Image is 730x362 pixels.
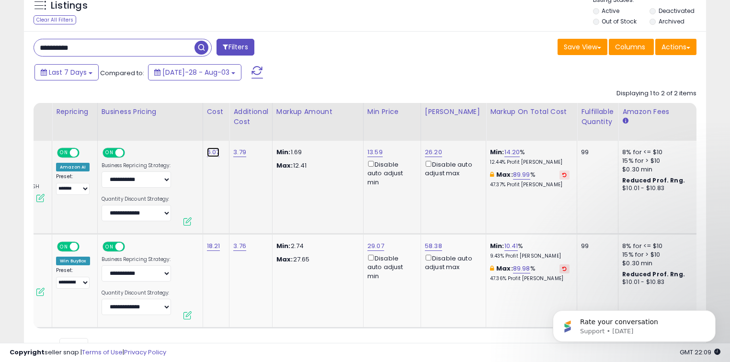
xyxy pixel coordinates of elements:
[56,173,90,195] div: Preset:
[276,241,291,250] strong: Min:
[622,176,685,184] b: Reduced Prof. Rng.
[615,42,645,52] span: Columns
[538,290,730,357] iframe: Intercom notifications message
[425,159,479,178] div: Disable auto adjust max
[486,103,577,141] th: The percentage added to the cost of goods (COGS) that forms the calculator for Min & Max prices.
[490,253,570,260] p: 9.43% Profit [PERSON_NAME]
[490,159,570,166] p: 12.44% Profit [PERSON_NAME]
[34,15,76,24] div: Clear All Filters
[622,259,702,268] div: $0.30 min
[602,7,619,15] label: Active
[616,89,696,98] div: Displaying 1 to 2 of 2 items
[102,290,171,296] label: Quantity Discount Strategy:
[56,163,90,171] div: Amazon AI
[123,149,138,157] span: OFF
[233,147,246,157] a: 3.79
[609,39,654,55] button: Columns
[82,348,123,357] a: Terms of Use
[102,162,171,169] label: Business Repricing Strategy:
[58,243,70,251] span: ON
[102,196,171,203] label: Quantity Discount Strategy:
[217,39,254,56] button: Filters
[367,147,383,157] a: 13.59
[490,241,504,250] b: Min:
[276,255,293,264] strong: Max:
[58,149,70,157] span: ON
[490,242,570,260] div: %
[148,64,241,80] button: [DATE]-28 - Aug-03
[622,107,705,117] div: Amazon Fees
[276,107,359,117] div: Markup Amount
[622,270,685,278] b: Reduced Prof. Rng.
[425,241,442,251] a: 58.38
[78,149,93,157] span: OFF
[41,341,110,350] span: Show: entries
[56,267,90,289] div: Preset:
[56,257,90,265] div: Win BuyBox
[513,170,530,180] a: 89.99
[49,68,87,77] span: Last 7 Days
[558,39,607,55] button: Save View
[504,147,520,157] a: 14.20
[207,107,226,117] div: Cost
[367,159,413,187] div: Disable auto adjust min
[581,148,611,157] div: 99
[490,148,570,166] div: %
[233,241,246,251] a: 3.76
[622,250,702,259] div: 15% for > $10
[276,161,293,170] strong: Max:
[602,17,637,25] label: Out of Stock
[103,149,115,157] span: ON
[100,68,144,78] span: Compared to:
[103,243,115,251] span: ON
[207,241,220,251] a: 18.21
[622,117,628,125] small: Amazon Fees.
[276,242,356,250] p: 2.74
[276,148,356,157] p: 1.69
[162,68,229,77] span: [DATE]-28 - Aug-03
[207,147,220,157] a: 6.07
[659,7,695,15] label: Deactivated
[513,264,530,273] a: 89.98
[102,256,171,263] label: Business Repricing Strategy:
[622,165,702,174] div: $0.30 min
[34,64,99,80] button: Last 7 Days
[622,278,702,286] div: $10.01 - $10.83
[581,107,614,127] div: Fulfillable Quantity
[78,243,93,251] span: OFF
[659,17,684,25] label: Archived
[496,264,513,273] b: Max:
[504,241,518,251] a: 10.41
[56,107,93,117] div: Repricing
[10,348,45,357] strong: Copyright
[276,255,356,264] p: 27.65
[425,147,442,157] a: 26.20
[655,39,696,55] button: Actions
[490,107,573,117] div: Markup on Total Cost
[496,170,513,179] b: Max:
[490,147,504,157] b: Min:
[123,243,138,251] span: OFF
[622,184,702,192] div: $10.01 - $10.83
[367,241,384,251] a: 29.07
[425,253,479,271] div: Disable auto adjust max
[581,242,611,250] div: 99
[367,107,417,117] div: Min Price
[490,264,570,282] div: %
[622,157,702,165] div: 15% for > $10
[622,148,702,157] div: 8% for <= $10
[490,170,570,188] div: %
[425,107,482,117] div: [PERSON_NAME]
[367,253,413,281] div: Disable auto adjust min
[124,348,166,357] a: Privacy Policy
[490,181,570,188] p: 47.37% Profit [PERSON_NAME]
[490,275,570,282] p: 47.36% Profit [PERSON_NAME]
[10,348,166,357] div: seller snap | |
[276,161,356,170] p: 12.41
[276,147,291,157] strong: Min:
[233,107,268,127] div: Additional Cost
